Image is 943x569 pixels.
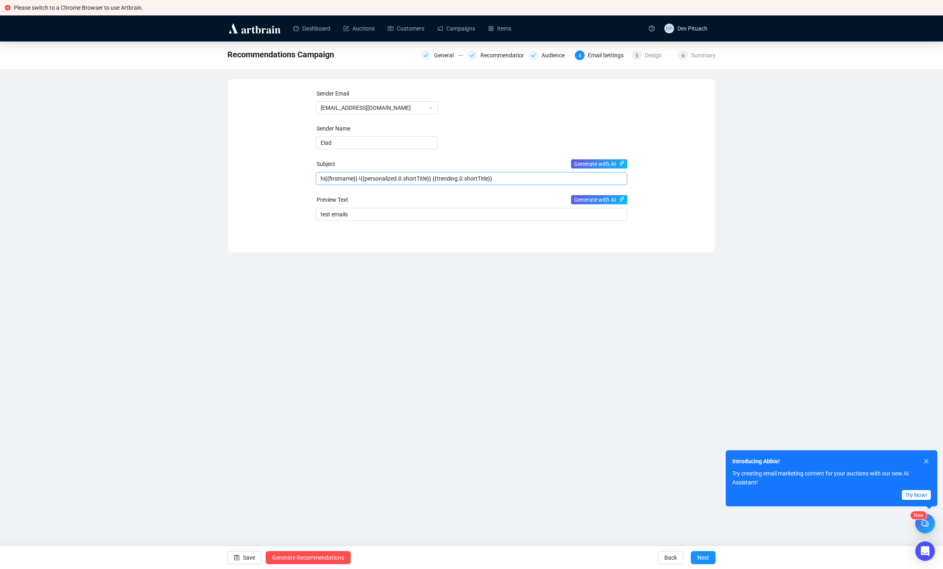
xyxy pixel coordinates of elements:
div: Audience [528,50,570,60]
span: Generate with AI [574,159,616,168]
img: logo [227,22,282,35]
div: 5Design [632,50,673,60]
span: Generate with AI [574,195,616,204]
span: comment [921,520,929,527]
label: Sender Email [317,90,349,97]
span: Next [697,546,709,569]
span: Save [243,546,255,569]
span: 5 [635,53,638,59]
div: Audience [541,50,570,60]
a: Items [488,18,511,39]
label: Sender Name [317,125,350,132]
button: Save [227,551,262,564]
span: save [234,555,240,560]
span: close [923,458,929,464]
div: Preview Text [317,195,629,205]
div: Summary [691,50,716,60]
sup: New [910,511,927,519]
div: General [421,50,463,60]
div: 6Summary [678,50,716,60]
span: elad@artbrain.co [321,102,433,114]
span: 6 [682,53,685,59]
button: Next [691,551,716,564]
span: thunderbolt [619,196,625,202]
div: Subject [317,159,629,169]
a: Dashboard [293,18,330,39]
span: question-circle [649,26,655,31]
div: Recommendations [467,50,524,60]
span: check [531,53,536,58]
span: check [470,53,475,58]
button: Generate Recommendations [266,551,351,564]
span: Generate Recommendations [272,546,344,569]
button: Try Now! [902,490,931,500]
div: Introducing Abbie! [732,457,922,466]
a: Campaigns [437,18,475,39]
button: Subject [571,159,628,169]
div: Design [645,50,667,60]
button: Preview Text [571,195,628,205]
span: Back [664,546,677,569]
button: close [922,457,931,466]
div: Email Settings [588,50,629,60]
span: Dev Pituach [677,25,707,32]
span: DP [666,24,672,32]
span: 4 [578,53,581,59]
a: Customers [388,18,424,39]
div: Try creating email marketing content for your auctions with our new AI Assistant! [726,469,937,487]
span: check [423,53,428,58]
span: Recommendations Campaign [227,48,334,61]
div: Recommendations [480,50,533,60]
span: close-circle [5,5,11,11]
div: Open Intercom Messenger [915,541,935,561]
a: question-circle [644,15,659,41]
button: Back [658,551,683,564]
span: thunderbolt [619,161,625,166]
button: New [915,514,935,533]
div: General [434,50,458,60]
a: Auctions [343,18,375,39]
span: Try Now! [905,491,928,499]
div: Please switch to a Chrome Browser to use Artbrain. [14,3,938,12]
div: 4Email Settings [575,50,627,60]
